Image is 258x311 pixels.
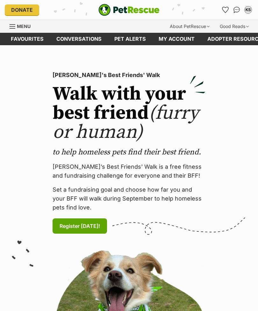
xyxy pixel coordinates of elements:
[232,5,242,15] a: Conversations
[53,218,107,234] a: Register [DATE]!
[245,7,251,13] div: KS
[17,24,31,29] span: Menu
[243,5,253,15] button: My account
[108,33,152,45] a: Pet alerts
[98,4,160,16] a: PetRescue
[53,71,205,80] p: [PERSON_NAME]'s Best Friends' Walk
[4,33,50,45] a: Favourites
[53,185,205,212] p: Set a fundraising goal and choose how far you and your BFF will walk during September to help hom...
[53,147,205,157] p: to help homeless pets find their best friend.
[98,4,160,16] img: logo-e224e6f780fb5917bec1dbf3a21bbac754714ae5b6737aabdf751b685950b380.svg
[5,4,39,15] a: Donate
[10,20,35,32] a: Menu
[53,162,205,180] p: [PERSON_NAME]’s Best Friends' Walk is a free fitness and fundraising challenge for everyone and t...
[60,222,100,230] span: Register [DATE]!
[152,33,201,45] a: My account
[50,33,108,45] a: conversations
[220,5,253,15] ul: Account quick links
[53,85,205,142] h2: Walk with your best friend
[215,20,253,33] div: Good Reads
[220,5,230,15] a: Favourites
[233,7,240,13] img: chat-41dd97257d64d25036548639549fe6c8038ab92f7586957e7f3b1b290dea8141.svg
[165,20,214,33] div: About PetRescue
[53,101,199,144] span: (furry or human)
